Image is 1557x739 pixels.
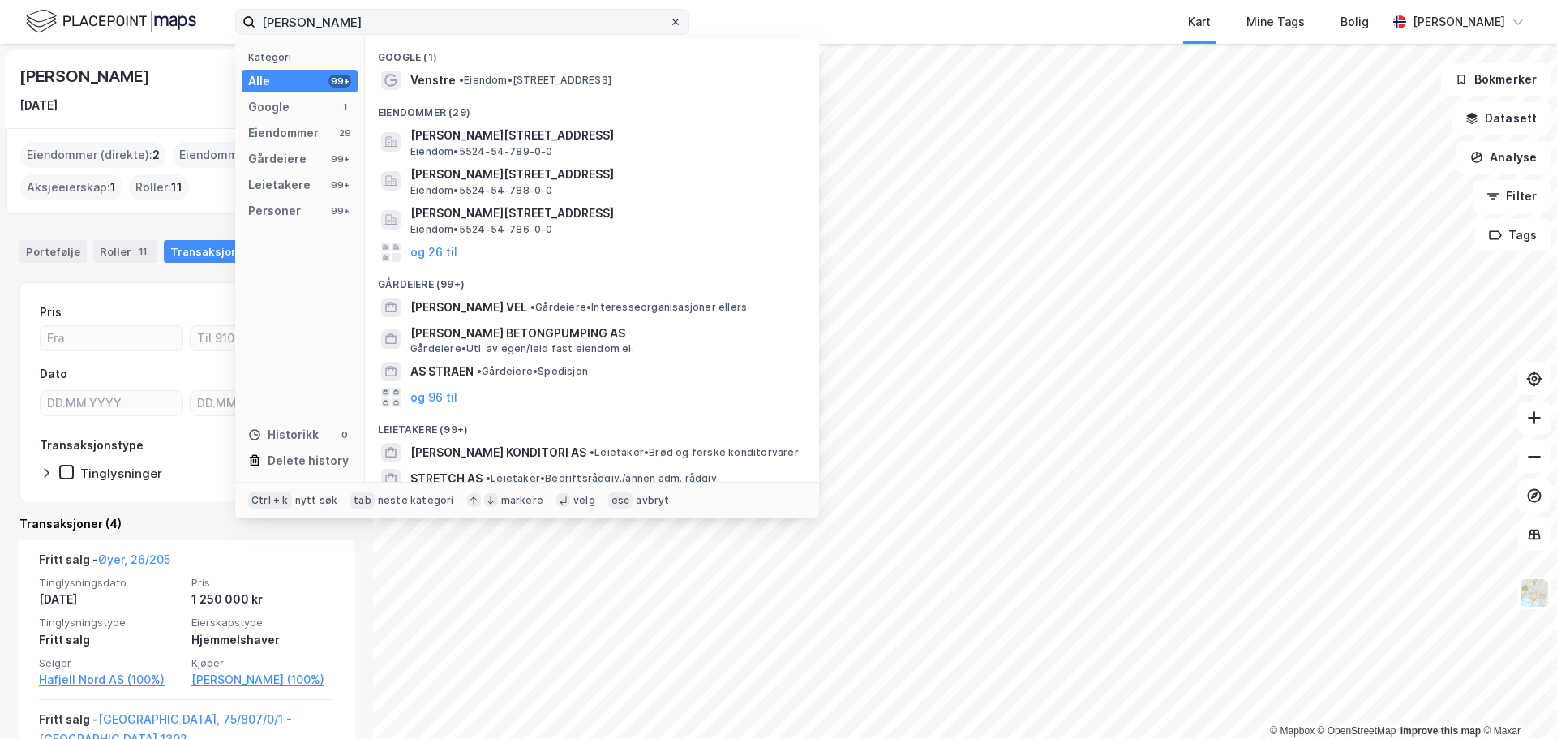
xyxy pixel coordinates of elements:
[19,96,58,115] div: [DATE]
[41,326,182,350] input: Fra
[39,550,170,576] div: Fritt salg -
[378,494,454,507] div: neste kategori
[1318,725,1396,737] a: OpenStreetMap
[410,184,553,197] span: Eiendom • 5524-54-788-0-0
[39,670,182,690] a: Hafjell Nord AS (100%)
[191,616,334,629] span: Eierskapstype
[410,165,800,184] span: [PERSON_NAME][STREET_ADDRESS]
[26,7,196,36] img: logo.f888ab2527a4732fd821a326f86c7f29.svg
[248,175,311,195] div: Leietakere
[365,38,819,67] div: Google (1)
[248,149,307,169] div: Gårdeiere
[608,492,633,509] div: esc
[20,174,122,200] div: Aksjeeierskap :
[20,142,166,168] div: Eiendommer (direkte) :
[40,303,62,322] div: Pris
[338,428,351,441] div: 0
[410,298,527,317] span: [PERSON_NAME] VEL
[173,142,329,168] div: Eiendommer (Indirekte) :
[1270,725,1315,737] a: Mapbox
[135,243,151,260] div: 11
[40,436,144,455] div: Transaksjonstype
[19,240,87,263] div: Portefølje
[459,74,464,86] span: •
[248,97,290,117] div: Google
[1400,725,1481,737] a: Improve this map
[1456,141,1551,174] button: Analyse
[191,590,334,609] div: 1 250 000 kr
[255,10,669,34] input: Søk på adresse, matrikkel, gårdeiere, leietakere eller personer
[110,178,116,197] span: 1
[328,204,351,217] div: 99+
[152,145,160,165] span: 2
[129,174,189,200] div: Roller :
[295,494,338,507] div: nytt søk
[19,514,354,534] div: Transaksjoner (4)
[486,472,491,484] span: •
[39,590,182,609] div: [DATE]
[1340,12,1369,32] div: Bolig
[636,494,669,507] div: avbryt
[410,342,634,355] span: Gårdeiere • Utl. av egen/leid fast eiendom el.
[191,670,334,690] a: [PERSON_NAME] (100%)
[410,145,553,158] span: Eiendom • 5524-54-789-0-0
[365,410,819,440] div: Leietakere (99+)
[338,101,351,114] div: 1
[477,365,482,377] span: •
[530,301,535,313] span: •
[171,178,182,197] span: 11
[590,446,594,458] span: •
[191,630,334,650] div: Hjemmelshaver
[248,51,358,63] div: Kategori
[98,552,170,566] a: Øyer, 26/205
[590,446,799,459] span: Leietaker • Brød og ferske konditorvarer
[248,425,319,445] div: Historikk
[1452,102,1551,135] button: Datasett
[191,326,332,350] input: Til 9100000
[39,656,182,670] span: Selger
[530,301,747,314] span: Gårdeiere • Interesseorganisasjoner ellers
[191,656,334,670] span: Kjøper
[350,492,375,509] div: tab
[410,126,800,145] span: [PERSON_NAME][STREET_ADDRESS]
[191,391,332,415] input: DD.MM.YYYY
[410,388,457,407] button: og 96 til
[328,178,351,191] div: 99+
[410,469,483,488] span: STRETCH AS
[410,223,553,236] span: Eiendom • 5524-54-786-0-0
[40,364,67,384] div: Dato
[410,324,800,343] span: [PERSON_NAME] BETONGPUMPING AS
[268,451,349,470] div: Delete history
[1519,578,1550,608] img: Z
[1476,661,1557,739] iframe: Chat Widget
[1475,219,1551,251] button: Tags
[410,71,456,90] span: Venstre
[338,127,351,140] div: 29
[365,265,819,294] div: Gårdeiere (99+)
[39,576,182,590] span: Tinglysningsdato
[410,204,800,223] span: [PERSON_NAME][STREET_ADDRESS]
[164,240,275,263] div: Transaksjoner
[248,71,270,91] div: Alle
[365,93,819,122] div: Eiendommer (29)
[1188,12,1211,32] div: Kart
[410,243,457,262] button: og 26 til
[41,391,182,415] input: DD.MM.YYYY
[19,63,152,89] div: [PERSON_NAME]
[486,472,719,485] span: Leietaker • Bedriftsrådgiv./annen adm. rådgiv.
[191,576,334,590] span: Pris
[93,240,157,263] div: Roller
[410,443,586,462] span: [PERSON_NAME] KONDITORI AS
[410,362,474,381] span: AS STRAEN
[459,74,611,87] span: Eiendom • [STREET_ADDRESS]
[1441,63,1551,96] button: Bokmerker
[477,365,588,378] span: Gårdeiere • Spedisjon
[1246,12,1305,32] div: Mine Tags
[39,616,182,629] span: Tinglysningstype
[248,123,319,143] div: Eiendommer
[248,492,292,509] div: Ctrl + k
[328,75,351,88] div: 99+
[573,494,595,507] div: velg
[248,201,301,221] div: Personer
